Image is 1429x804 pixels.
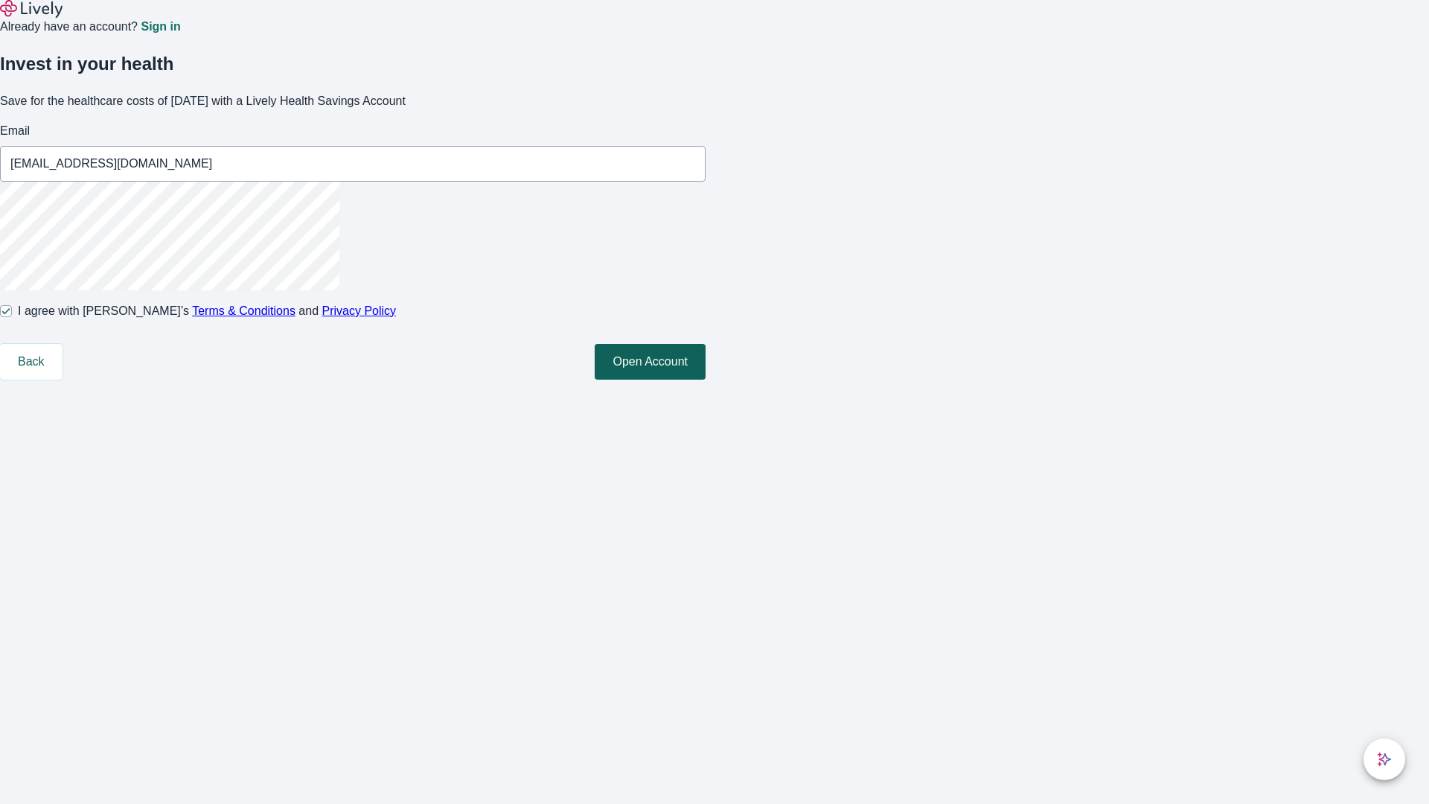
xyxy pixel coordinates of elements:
button: chat [1364,738,1405,780]
svg: Lively AI Assistant [1377,752,1392,767]
a: Privacy Policy [322,304,397,317]
button: Open Account [595,344,706,380]
a: Terms & Conditions [192,304,295,317]
a: Sign in [141,21,180,33]
span: I agree with [PERSON_NAME]’s and [18,302,396,320]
